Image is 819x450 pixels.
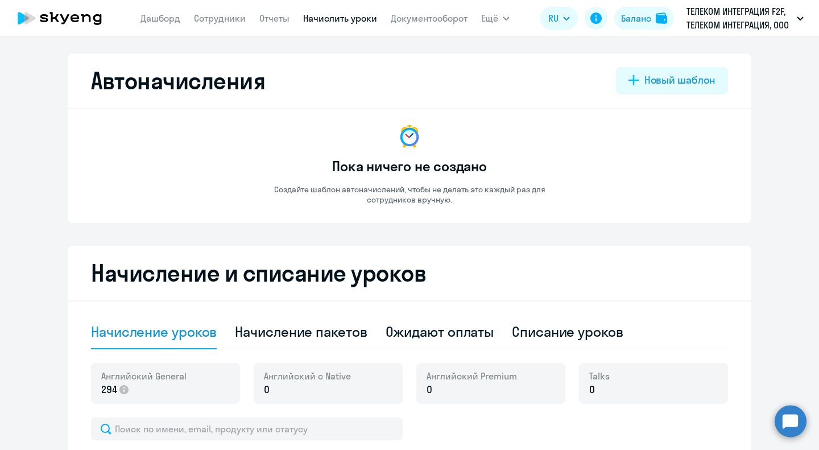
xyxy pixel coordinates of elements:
p: Создайте шаблон автоначислений, чтобы не делать это каждый раз для сотрудников вручную. [250,184,569,205]
button: Балансbalance [614,7,674,30]
a: Документооборот [391,13,468,24]
span: 294 [101,382,117,397]
div: Списание уроков [512,323,623,341]
button: ТЕЛЕКОМ ИНТЕГРАЦИЯ F2F, ТЕЛЕКОМ ИНТЕГРАЦИЯ, ООО [681,5,809,32]
a: Сотрудники [194,13,246,24]
div: Начисление уроков [91,323,217,341]
img: no-data [396,123,423,150]
div: Начисление пакетов [235,323,367,341]
span: Английский Premium [427,370,517,382]
p: ТЕЛЕКОМ ИНТЕГРАЦИЯ F2F, ТЕЛЕКОМ ИНТЕГРАЦИЯ, ООО [686,5,792,32]
h3: Пока ничего не создано [332,157,487,175]
h2: Начисление и списание уроков [91,259,728,287]
button: Ещё [481,7,510,30]
a: Отчеты [259,13,289,24]
button: Новый шаблон [616,67,728,94]
span: Английский General [101,370,187,382]
a: Начислить уроки [303,13,377,24]
div: Баланс [621,11,651,25]
div: Ожидают оплаты [386,323,494,341]
img: balance [656,13,667,24]
span: Talks [589,370,610,382]
span: 0 [427,382,432,397]
span: Английский с Native [264,370,351,382]
span: 0 [589,382,595,397]
a: Дашборд [140,13,180,24]
span: RU [548,11,559,25]
h2: Автоначисления [91,67,265,94]
input: Поиск по имени, email, продукту или статусу [91,418,403,440]
span: 0 [264,382,270,397]
span: Ещё [481,11,498,25]
div: Новый шаблон [644,73,715,88]
button: RU [540,7,578,30]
